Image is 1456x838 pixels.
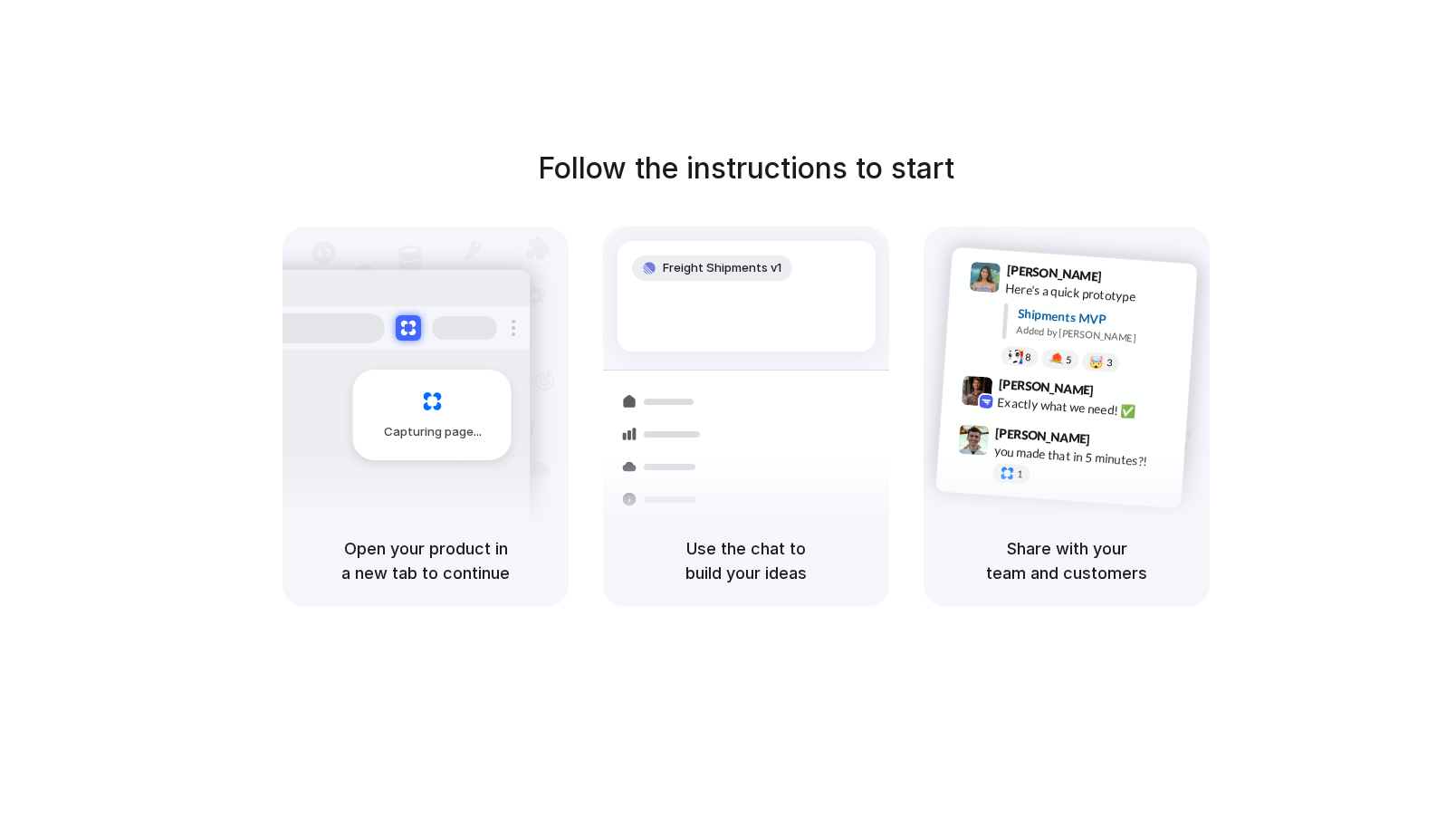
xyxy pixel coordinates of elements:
span: Freight Shipments v1 [663,259,781,277]
div: Added by [PERSON_NAME] [1016,323,1183,349]
div: Here's a quick prototype [1005,279,1186,310]
span: 5 [1066,355,1072,365]
div: 🤯 [1089,355,1105,369]
span: 9:47 AM [1096,431,1133,453]
h5: Open your product in a new tab to continue [304,536,547,585]
span: 9:42 AM [1099,383,1136,405]
h5: Use the chat to build your ideas [625,536,867,585]
div: Exactly what we need! ✅ [997,393,1178,424]
span: 8 [1025,352,1031,362]
span: 9:41 AM [1107,269,1145,291]
span: [PERSON_NAME] [1006,260,1102,286]
span: [PERSON_NAME] [995,423,1091,449]
h1: Follow the instructions to start [538,147,954,190]
div: Shipments MVP [1017,304,1184,334]
span: 1 [1017,469,1023,479]
span: [PERSON_NAME] [998,374,1094,400]
span: 3 [1106,358,1113,368]
h5: Share with your team and customers [945,536,1188,585]
span: Capturing page [384,423,484,441]
div: you made that in 5 minutes?! [993,441,1174,472]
